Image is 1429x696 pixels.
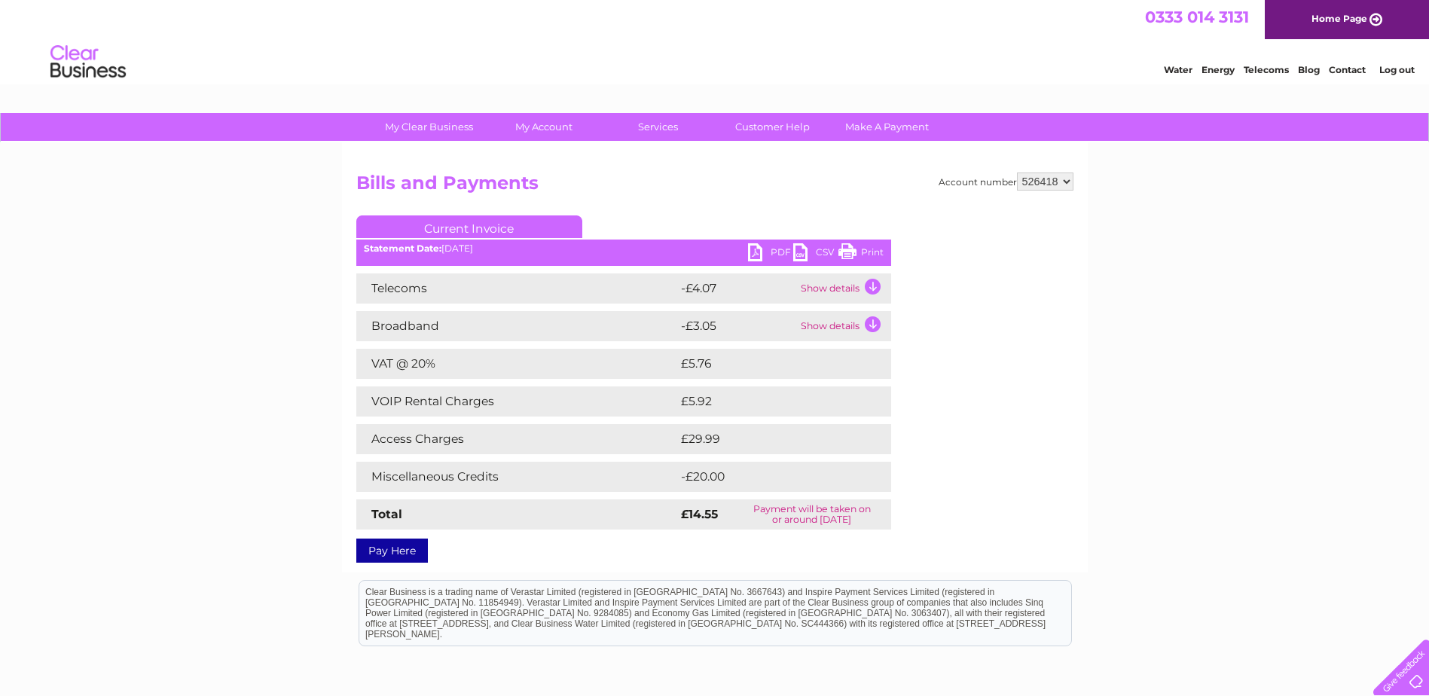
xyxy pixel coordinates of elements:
[677,386,856,417] td: £5.92
[677,462,864,492] td: -£20.00
[356,349,677,379] td: VAT @ 20%
[939,172,1073,191] div: Account number
[677,424,862,454] td: £29.99
[356,273,677,304] td: Telecoms
[356,311,677,341] td: Broadband
[356,215,582,238] a: Current Invoice
[356,424,677,454] td: Access Charges
[1164,64,1192,75] a: Water
[596,113,720,141] a: Services
[677,273,797,304] td: -£4.07
[1298,64,1320,75] a: Blog
[677,311,797,341] td: -£3.05
[710,113,835,141] a: Customer Help
[797,311,891,341] td: Show details
[1329,64,1366,75] a: Contact
[793,243,838,265] a: CSV
[356,539,428,563] a: Pay Here
[681,507,718,521] strong: £14.55
[367,113,491,141] a: My Clear Business
[356,243,891,254] div: [DATE]
[50,39,127,85] img: logo.png
[1145,8,1249,26] a: 0333 014 3131
[371,507,402,521] strong: Total
[481,113,606,141] a: My Account
[838,243,884,265] a: Print
[359,8,1071,73] div: Clear Business is a trading name of Verastar Limited (registered in [GEOGRAPHIC_DATA] No. 3667643...
[748,243,793,265] a: PDF
[356,386,677,417] td: VOIP Rental Charges
[356,462,677,492] td: Miscellaneous Credits
[825,113,949,141] a: Make A Payment
[356,172,1073,201] h2: Bills and Payments
[1379,64,1415,75] a: Log out
[1202,64,1235,75] a: Energy
[364,243,441,254] b: Statement Date:
[797,273,891,304] td: Show details
[1244,64,1289,75] a: Telecoms
[677,349,856,379] td: £5.76
[733,499,891,530] td: Payment will be taken on or around [DATE]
